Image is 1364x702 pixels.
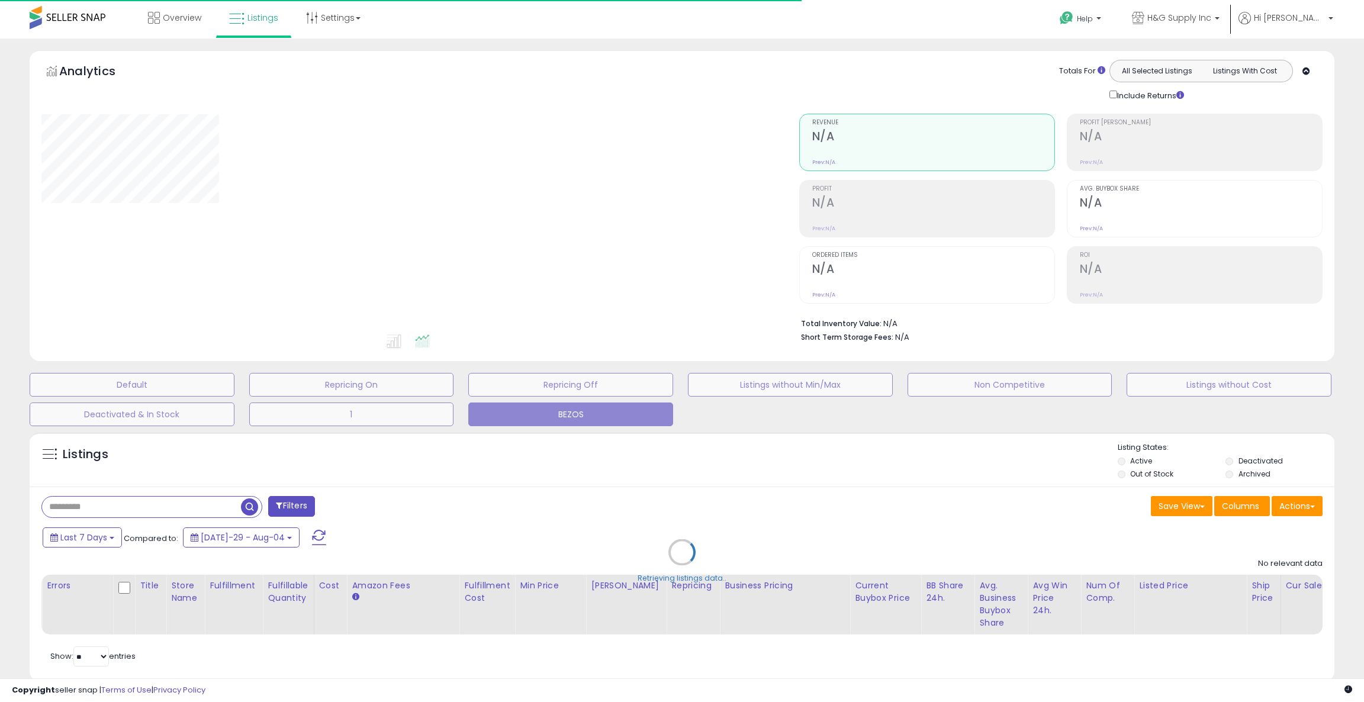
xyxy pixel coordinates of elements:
[812,262,1054,278] h2: N/A
[12,684,55,695] strong: Copyright
[1080,120,1322,126] span: Profit [PERSON_NAME]
[1127,373,1331,397] button: Listings without Cost
[59,63,139,82] h5: Analytics
[812,252,1054,259] span: Ordered Items
[1080,159,1103,166] small: Prev: N/A
[1050,2,1113,38] a: Help
[688,373,893,397] button: Listings without Min/Max
[12,685,205,696] div: seller snap | |
[1101,88,1198,102] div: Include Returns
[1080,225,1103,232] small: Prev: N/A
[812,196,1054,212] h2: N/A
[1080,130,1322,146] h2: N/A
[1201,63,1289,79] button: Listings With Cost
[249,402,454,426] button: 1
[1080,252,1322,259] span: ROI
[812,120,1054,126] span: Revenue
[163,12,201,24] span: Overview
[1254,12,1325,24] span: Hi [PERSON_NAME]
[1077,14,1093,24] span: Help
[908,373,1112,397] button: Non Competitive
[1080,262,1322,278] h2: N/A
[812,186,1054,192] span: Profit
[1238,12,1333,38] a: Hi [PERSON_NAME]
[1059,11,1074,25] i: Get Help
[801,318,882,329] b: Total Inventory Value:
[1080,291,1103,298] small: Prev: N/A
[249,373,454,397] button: Repricing On
[801,332,893,342] b: Short Term Storage Fees:
[1147,12,1211,24] span: H&G Supply Inc
[468,373,673,397] button: Repricing Off
[1080,186,1322,192] span: Avg. Buybox Share
[468,402,673,426] button: BEZOS
[1113,63,1201,79] button: All Selected Listings
[247,12,278,24] span: Listings
[30,402,234,426] button: Deactivated & In Stock
[895,331,909,343] span: N/A
[1080,196,1322,212] h2: N/A
[812,291,835,298] small: Prev: N/A
[812,130,1054,146] h2: N/A
[1059,66,1105,77] div: Totals For
[812,159,835,166] small: Prev: N/A
[30,373,234,397] button: Default
[812,225,835,232] small: Prev: N/A
[801,315,1314,330] li: N/A
[638,573,726,584] div: Retrieving listings data..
